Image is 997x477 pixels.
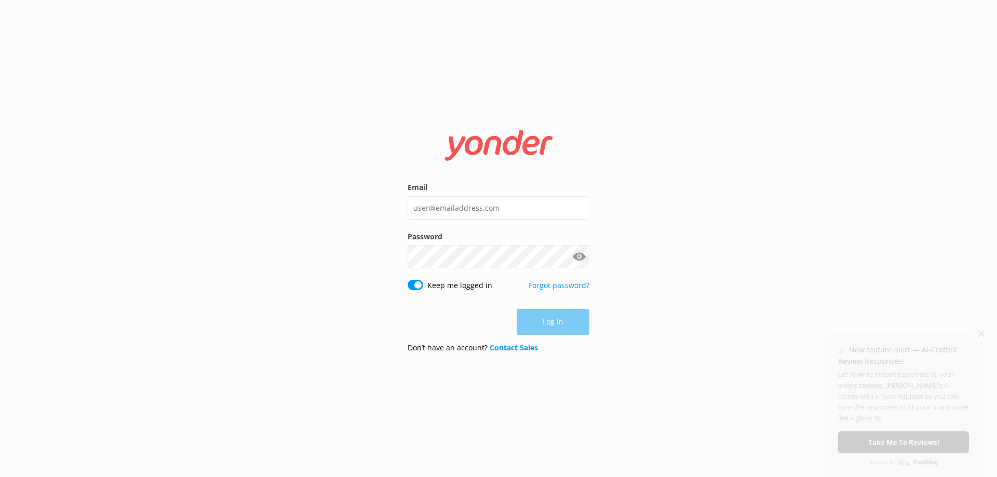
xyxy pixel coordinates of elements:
[529,280,589,290] a: Forgot password?
[490,343,538,352] a: Contact Sales
[427,280,492,291] label: Keep me logged in
[408,182,589,193] label: Email
[569,247,589,267] button: Show password
[408,342,538,353] p: Don’t have an account?
[408,231,589,242] label: Password
[408,196,589,220] input: user@emailaddress.com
